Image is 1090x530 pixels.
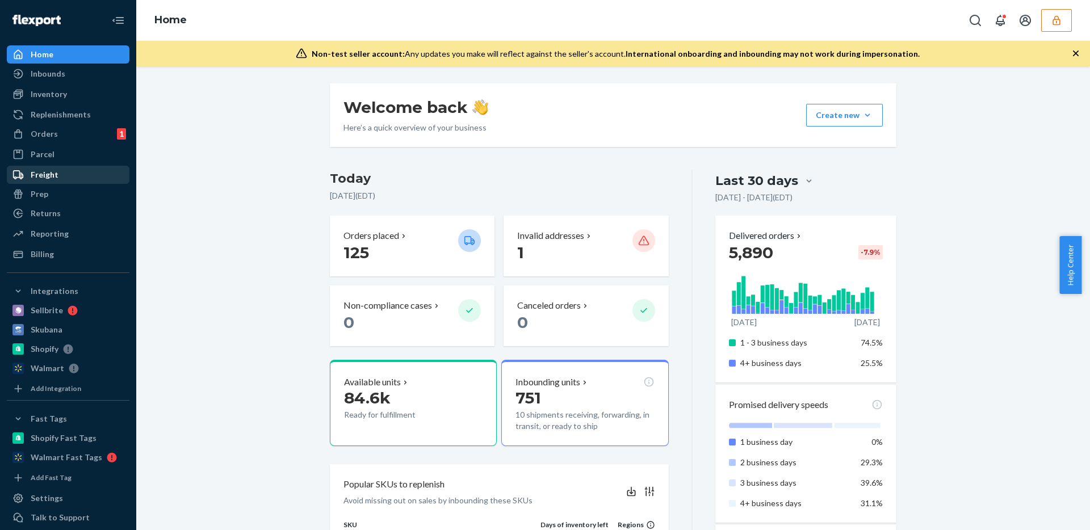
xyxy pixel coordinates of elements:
[854,317,880,328] p: [DATE]
[740,357,852,369] p: 4+ business days
[729,398,828,411] p: Promised delivery speeds
[145,4,196,37] ol: breadcrumbs
[312,48,920,60] div: Any updates you make will reflect against the seller's account.
[107,9,129,32] button: Close Navigation
[330,360,497,446] button: Available units84.6kReady for fulfillment
[343,478,445,491] p: Popular SKUs to replenish
[7,225,129,243] a: Reporting
[31,149,54,160] div: Parcel
[7,282,129,300] button: Integrations
[31,473,72,482] div: Add Fast Tag
[7,321,129,339] a: Skubana
[861,358,883,368] span: 25.5%
[343,243,369,262] span: 125
[861,457,883,467] span: 29.3%
[517,229,584,242] p: Invalid addresses
[343,495,533,506] p: Avoid missing out on sales by inbounding these SKUs
[7,125,129,143] a: Orders1
[330,285,494,346] button: Non-compliance cases 0
[31,208,61,219] div: Returns
[31,128,58,140] div: Orders
[330,216,494,276] button: Orders placed 125
[31,343,58,355] div: Shopify
[7,410,129,428] button: Fast Tags
[861,498,883,508] span: 31.1%
[715,172,798,190] div: Last 30 days
[31,285,78,297] div: Integrations
[7,65,129,83] a: Inbounds
[609,520,655,529] div: Regions
[344,376,401,389] p: Available units
[312,49,405,58] span: Non-test seller account:
[740,337,852,348] p: 1 - 3 business days
[740,498,852,509] p: 4+ business days
[31,169,58,180] div: Freight
[626,49,920,58] span: International onboarding and inbounding may not work during impersonation.
[858,245,883,259] div: -7.9 %
[31,432,97,444] div: Shopify Fast Tags
[31,188,48,200] div: Prep
[343,122,488,133] p: Here’s a quick overview of your business
[31,109,91,120] div: Replenishments
[12,15,61,26] img: Flexport logo
[740,477,852,489] p: 3 business days
[861,478,883,487] span: 39.6%
[7,204,129,222] a: Returns
[7,145,129,163] a: Parcel
[31,384,81,393] div: Add Integration
[515,376,580,389] p: Inbounding units
[729,229,803,242] button: Delivered orders
[344,388,391,407] span: 84.6k
[343,229,399,242] p: Orders placed
[1014,9,1037,32] button: Open account menu
[7,45,129,64] a: Home
[517,243,524,262] span: 1
[31,228,69,239] div: Reporting
[343,299,432,312] p: Non-compliance cases
[330,190,669,201] p: [DATE] ( EDT )
[806,104,883,127] button: Create new
[31,452,102,463] div: Walmart Fast Tags
[7,489,129,507] a: Settings
[729,243,773,262] span: 5,890
[504,285,668,346] button: Canceled orders 0
[31,363,64,374] div: Walmart
[31,512,90,523] div: Talk to Support
[344,409,449,420] p: Ready for fulfillment
[740,436,852,448] p: 1 business day
[31,49,53,60] div: Home
[7,340,129,358] a: Shopify
[731,317,757,328] p: [DATE]
[154,14,187,26] a: Home
[861,338,883,347] span: 74.5%
[7,359,129,377] a: Walmart
[7,185,129,203] a: Prep
[740,457,852,468] p: 2 business days
[31,324,62,335] div: Skubana
[7,508,129,527] button: Talk to Support
[31,493,63,504] div: Settings
[504,216,668,276] button: Invalid addresses 1
[31,305,63,316] div: Sellbrite
[715,192,793,203] p: [DATE] - [DATE] ( EDT )
[31,413,67,424] div: Fast Tags
[343,97,488,117] h1: Welcome back
[7,106,129,124] a: Replenishments
[330,170,669,188] h3: Today
[7,166,129,184] a: Freight
[7,301,129,319] a: Sellbrite
[1059,236,1081,294] button: Help Center
[517,299,581,312] p: Canceled orders
[7,471,129,485] a: Add Fast Tag
[517,313,528,332] span: 0
[989,9,1012,32] button: Open notifications
[7,245,129,263] a: Billing
[31,249,54,260] div: Billing
[343,313,354,332] span: 0
[472,99,488,115] img: hand-wave emoji
[871,437,883,447] span: 0%
[7,448,129,466] a: Walmart Fast Tags
[515,388,541,407] span: 751
[7,382,129,396] a: Add Integration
